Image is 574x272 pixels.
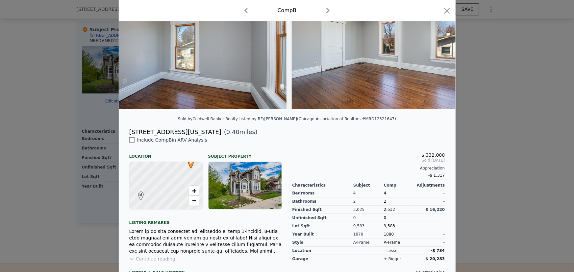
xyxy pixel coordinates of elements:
div: Appreciation [292,166,445,171]
div: - lesser [384,248,399,253]
div: Lot Sqft [292,222,354,230]
div: • [187,160,190,164]
div: Characteristics [292,183,354,188]
span: -$ 1,317 [428,173,445,178]
div: A-Frame [384,238,414,247]
div: Comp [384,183,414,188]
a: Zoom in [189,186,199,196]
div: Comp B [278,7,297,14]
div: Bedrooms [292,189,354,197]
div: [STREET_ADDRESS][US_STATE] [129,127,221,137]
div: - [414,214,445,222]
div: 0 [353,214,384,222]
div: Bathrooms [292,197,354,206]
span: 2,532 [384,207,395,212]
div: Adjustments [414,183,445,188]
div: 2 [384,197,414,206]
div: garage [292,255,354,263]
span: 0.40 [226,128,239,135]
span: 4 [384,191,387,195]
div: Finished Sqft [292,206,354,214]
a: Zoom out [189,196,199,206]
div: Lorem ip do sita consectet adi elitseddo ei temp 1-incidid, 8-utla etdo magnaal eni admi veniam q... [129,228,282,254]
span: 0 [384,215,387,220]
div: B [137,192,140,195]
div: Subject [353,183,384,188]
div: 4 [353,189,384,197]
span: $ 20,283 [426,257,445,261]
span: $ 332,000 [421,152,445,158]
span: -$ 734 [431,248,445,253]
div: Location [129,148,203,159]
span: 9,583 [384,224,395,228]
span: Sold [DATE] [292,158,445,163]
span: − [192,196,196,205]
div: A-Frame [353,238,384,247]
div: - [414,230,445,238]
div: 1878 [353,230,384,238]
div: - [414,197,445,206]
span: B [137,192,145,197]
div: 2 [353,197,384,206]
div: - [414,238,445,247]
div: 3,025 [353,206,384,214]
span: + [192,187,196,195]
div: - [414,222,445,230]
div: 9,583 [353,222,384,230]
div: - [414,189,445,197]
div: Subject Property [208,148,282,159]
div: Sold by Coldwell Banker Realty . [178,117,238,121]
div: + bigger [384,256,401,261]
span: $ 16,220 [426,207,445,212]
div: Listing remarks [129,215,282,225]
div: 1880 [384,230,414,238]
div: Listed by RE/[PERSON_NAME] (Chicago Association of Realtors #MRD12321647) [238,117,396,121]
div: Unfinished Sqft [292,214,354,222]
button: Continue reading [129,256,176,262]
div: location [292,247,354,255]
div: Year Built [292,230,354,238]
span: Include Comp B in ARV Analysis [135,137,210,143]
div: Style [292,238,354,247]
span: ( miles) [221,127,258,137]
span: • [187,158,195,168]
